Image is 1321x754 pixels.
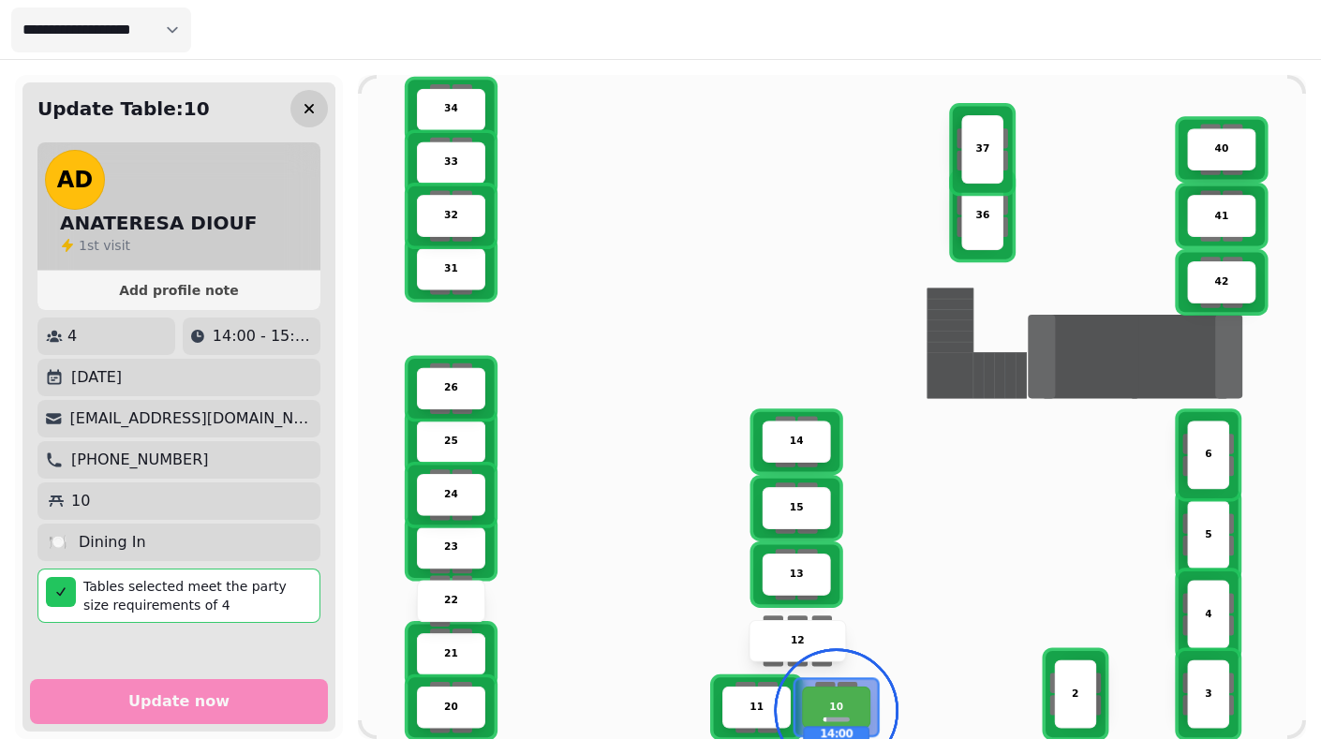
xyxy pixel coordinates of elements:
[83,577,312,614] p: Tables selected meet the party size requirements of 4
[790,567,804,582] p: 13
[804,727,868,741] p: 14:00
[975,208,989,223] p: 36
[79,531,146,554] p: Dining In
[791,633,805,648] p: 12
[1215,208,1229,223] p: 41
[444,208,458,223] p: 32
[60,284,298,297] span: Add profile note
[1072,687,1078,702] p: 2
[79,236,130,255] p: visit
[37,96,210,122] h2: Update Table: 10
[750,700,764,715] p: 11
[45,278,313,303] button: Add profile note
[444,700,458,715] p: 20
[128,694,230,709] p: Update now
[1205,606,1211,621] p: 4
[444,540,458,555] p: 23
[67,325,77,347] p: 4
[444,487,458,502] p: 24
[213,325,313,347] p: 14:00 - 15:30
[444,102,458,117] p: 34
[975,141,989,156] p: 37
[71,490,90,512] p: 10
[444,155,458,170] p: 33
[444,646,458,661] p: 21
[444,261,458,276] p: 31
[71,449,209,471] p: [PHONE_NUMBER]
[49,531,67,554] p: 🍽️
[684,19,847,41] p: Update Booking Table
[1205,447,1211,462] p: 6
[57,169,94,191] span: AD
[70,407,313,430] p: [EMAIL_ADDRESS][DOMAIN_NAME]
[1215,141,1229,156] p: 40
[30,679,328,724] button: Update now
[444,380,458,395] p: 26
[1205,687,1211,702] p: 3
[71,366,122,389] p: [DATE]
[444,593,458,608] p: 22
[79,238,87,253] span: 1
[790,500,804,515] p: 15
[790,434,804,449] p: 14
[444,434,458,449] p: 25
[1215,274,1229,289] p: 42
[829,700,843,715] p: 10
[60,210,257,236] h2: ANATERESA DIOUF
[1205,526,1211,541] p: 5
[87,238,103,253] span: st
